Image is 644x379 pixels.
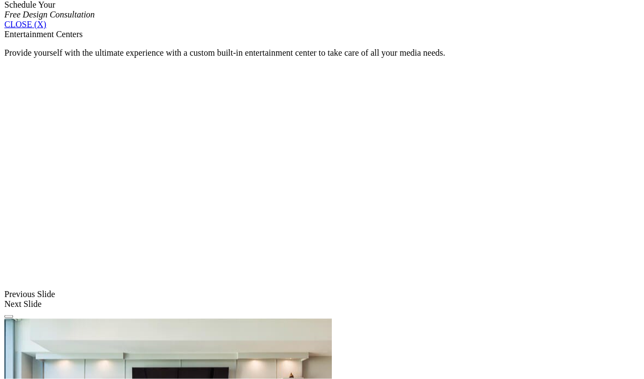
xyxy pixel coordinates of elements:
div: Previous Slide [4,289,640,299]
div: Next Slide [4,299,640,309]
em: Free Design Consultation [4,10,95,19]
p: Provide yourself with the ultimate experience with a custom built-in entertainment center to take... [4,48,640,58]
button: Click here to pause slide show [4,315,13,318]
span: Entertainment Centers [4,29,83,39]
a: CLOSE (X) [4,20,46,29]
